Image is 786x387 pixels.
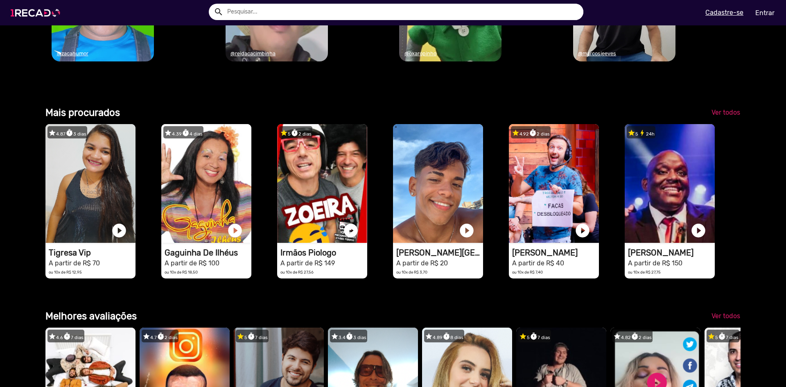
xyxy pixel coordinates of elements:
[111,222,127,239] a: play_circle_filled
[165,248,251,258] h1: Gaguinha De Ilhéus
[45,107,120,118] b: Mais procurados
[165,259,219,267] small: A partir de R$ 100
[628,259,682,267] small: A partir de R$ 150
[750,6,780,20] a: Entrar
[49,270,82,274] small: ou 10x de R$ 12,95
[280,259,335,267] small: A partir de R$ 149
[227,222,243,239] a: play_circle_filled
[711,312,740,320] span: Ver todos
[512,270,543,274] small: ou 10x de R$ 7,40
[57,50,88,57] u: @zacahumor
[628,270,661,274] small: ou 10x de R$ 27,75
[45,310,137,322] b: Melhores avaliações
[393,124,483,243] video: 1RECADO vídeos dedicados para fãs e empresas
[211,4,225,18] button: Example home icon
[165,270,198,274] small: ou 10x de R$ 18,50
[280,248,367,258] h1: Irmãos Piologo
[280,270,314,274] small: ou 10x de R$ 27,56
[578,50,616,57] u: @marcosjeeves
[574,222,591,239] a: play_circle_filled
[512,259,564,267] small: A partir de R$ 40
[214,7,224,17] mat-icon: Example home icon
[49,259,100,267] small: A partir de R$ 70
[396,248,483,258] h1: [PERSON_NAME][GEOGRAPHIC_DATA]
[512,248,599,258] h1: [PERSON_NAME]
[45,124,136,243] video: 1RECADO vídeos dedicados para fãs e empresas
[690,222,707,239] a: play_circle_filled
[396,259,448,267] small: A partir de R$ 20
[343,222,359,239] a: play_circle_filled
[628,248,715,258] h1: [PERSON_NAME]
[458,222,475,239] a: play_circle_filled
[230,50,276,57] u: @reidacacimbinha
[396,270,427,274] small: ou 10x de R$ 3,70
[277,124,367,243] video: 1RECADO vídeos dedicados para fãs e empresas
[221,4,583,20] input: Pesquisar...
[404,50,436,57] u: @oxaropinho
[711,109,740,116] span: Ver todos
[625,124,715,243] video: 1RECADO vídeos dedicados para fãs e empresas
[705,9,743,16] u: Cadastre-se
[49,248,136,258] h1: Tigresa Vip
[161,124,251,243] video: 1RECADO vídeos dedicados para fãs e empresas
[509,124,599,243] video: 1RECADO vídeos dedicados para fãs e empresas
